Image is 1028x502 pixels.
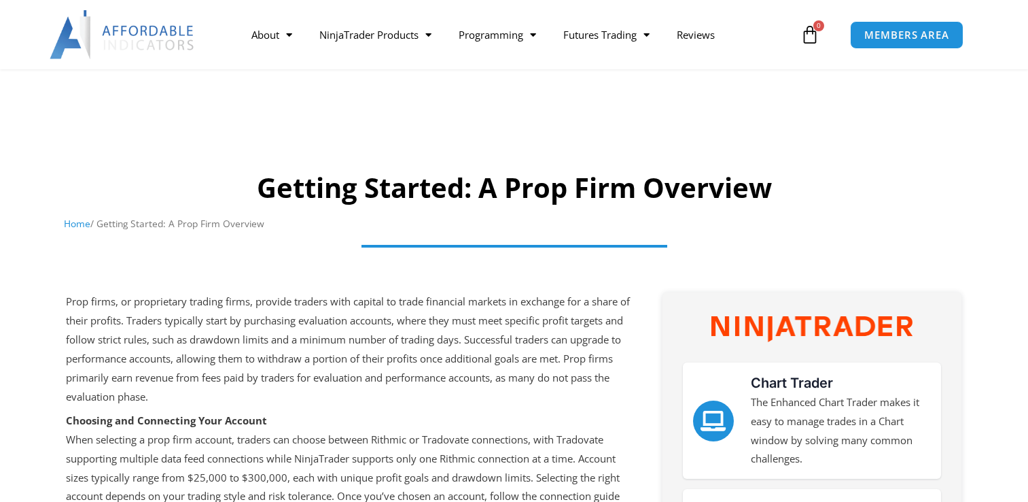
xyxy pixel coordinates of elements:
img: NinjaTrader Wordmark color RGB | Affordable Indicators – NinjaTrader [711,316,912,341]
span: MEMBERS AREA [864,30,949,40]
a: MEMBERS AREA [850,21,963,49]
a: Programming [445,19,550,50]
h1: Getting Started: A Prop Firm Overview [64,169,964,207]
a: Futures Trading [550,19,663,50]
a: Chart Trader [751,375,833,391]
img: LogoAI | Affordable Indicators – NinjaTrader [50,10,196,59]
a: About [238,19,306,50]
p: The Enhanced Chart Trader makes it easy to manage trades in a Chart window by solving many common... [751,393,931,469]
nav: Menu [238,19,797,50]
a: 0 [780,15,840,54]
a: NinjaTrader Products [306,19,445,50]
a: Home [64,217,90,230]
span: 0 [813,20,824,31]
a: Reviews [663,19,728,50]
p: Prop firms, or proprietary trading firms, provide traders with capital to trade financial markets... [66,292,633,406]
strong: Choosing and Connecting Your Account [66,414,267,427]
nav: Breadcrumb [64,215,964,233]
a: Chart Trader [693,401,734,441]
